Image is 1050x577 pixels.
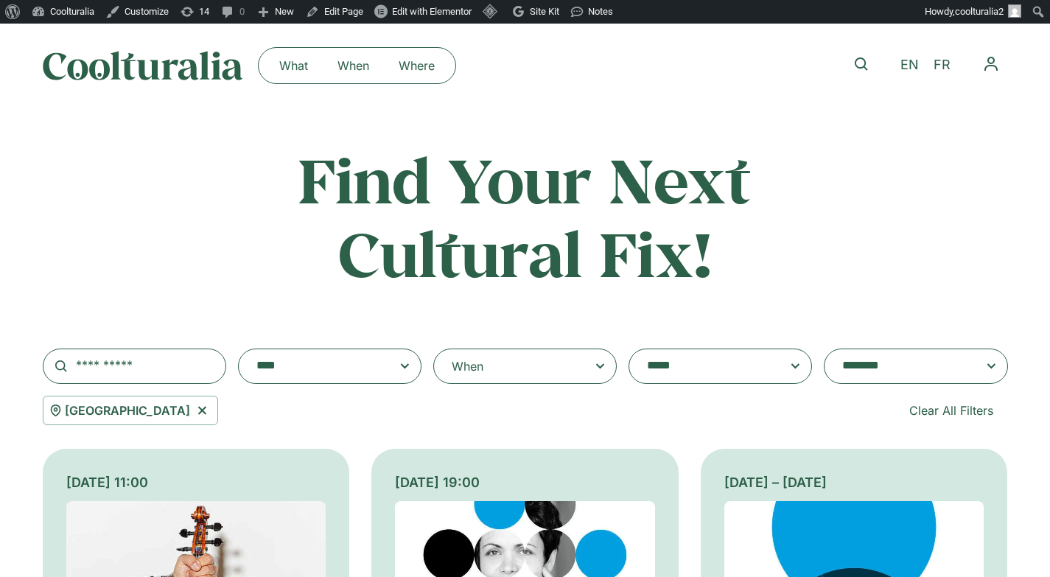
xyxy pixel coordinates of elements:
[66,472,326,492] div: [DATE] 11:00
[395,472,655,492] div: [DATE] 19:00
[323,54,384,77] a: When
[384,54,449,77] a: Where
[893,55,926,76] a: EN
[974,47,1008,81] nav: Menu
[452,357,483,375] div: When
[842,356,960,377] textarea: Search
[895,396,1008,425] a: Clear All Filters
[65,402,190,419] span: [GEOGRAPHIC_DATA]
[236,143,815,290] h2: Find Your Next Cultural Fix!
[256,356,374,377] textarea: Search
[909,402,993,419] span: Clear All Filters
[724,472,984,492] div: [DATE] – [DATE]
[934,57,951,73] span: FR
[647,356,765,377] textarea: Search
[265,54,449,77] nav: Menu
[530,6,559,17] span: Site Kit
[392,6,472,17] span: Edit with Elementor
[926,55,958,76] a: FR
[974,47,1008,81] button: Menu Toggle
[265,54,323,77] a: What
[900,57,919,73] span: EN
[955,6,1004,17] span: coolturalia2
